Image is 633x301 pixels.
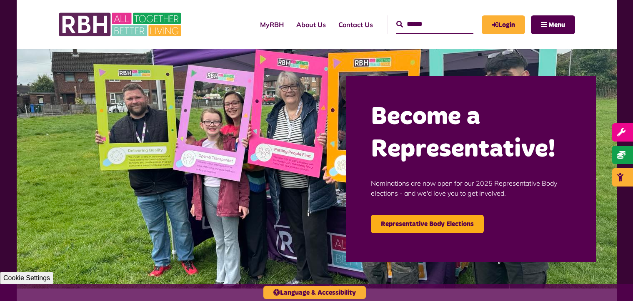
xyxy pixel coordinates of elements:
span: Menu [548,22,565,28]
a: MyRBH [254,13,290,36]
h2: Become a Representative! [371,101,571,166]
a: Contact Us [332,13,379,36]
button: Navigation [531,15,575,34]
button: Language & Accessibility [263,286,366,299]
img: RBH [58,8,183,41]
img: Image (22) [17,49,617,289]
a: About Us [290,13,332,36]
a: MyRBH [482,15,525,34]
a: Representative Body Elections [371,215,484,233]
p: Nominations are now open for our 2025 Representative Body elections - and we'd love you to get in... [371,166,571,211]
